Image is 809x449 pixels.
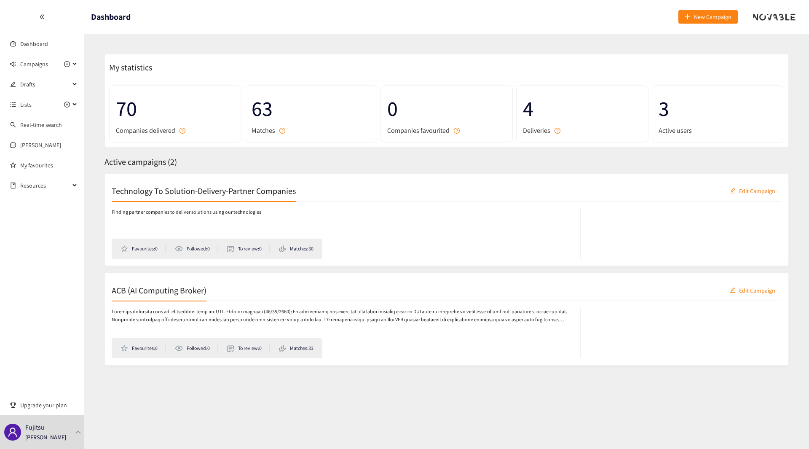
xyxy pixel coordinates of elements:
[116,125,175,136] span: Companies delivered
[523,125,550,136] span: Deliveries
[723,184,782,197] button: editEdit Campaign
[739,285,775,295] span: Edit Campaign
[10,81,16,87] span: edit
[8,427,18,437] span: user
[20,121,62,129] a: Real-time search
[10,102,16,108] span: unordered-list
[227,245,270,253] li: To review: 0
[730,287,736,294] span: edit
[104,156,177,167] span: Active campaigns ( 2 )
[730,188,736,194] span: edit
[20,40,48,48] a: Dashboard
[121,245,166,253] li: Favourites: 0
[112,208,261,216] p: Finding partner companies to deliver solutions using our technologies
[252,125,275,136] span: Matches
[739,186,775,195] span: Edit Campaign
[387,125,450,136] span: Companies favourited
[252,92,370,125] span: 63
[659,125,692,136] span: Active users
[20,96,32,113] span: Lists
[25,422,45,433] p: Fujitsu
[685,14,691,21] span: plus
[112,284,206,296] h2: ACB (AI Computing Broker)
[555,128,560,134] span: question-circle
[767,409,809,449] iframe: Chat Widget
[179,128,185,134] span: question-circle
[20,177,70,194] span: Resources
[25,433,66,442] p: [PERSON_NAME]
[105,62,152,73] span: My statistics
[523,92,642,125] span: 4
[64,61,70,67] span: plus-circle
[694,12,731,22] span: New Campaign
[723,283,782,297] button: editEdit Campaign
[175,344,218,352] li: Followed: 0
[279,245,313,253] li: Matches: 30
[279,344,313,352] li: Matches: 33
[10,183,16,188] span: book
[767,409,809,449] div: チャットウィジェット
[20,56,48,73] span: Campaigns
[112,185,296,196] h2: Technology To Solution-Delivery-Partner Companies
[175,245,218,253] li: Followed: 0
[116,92,235,125] span: 70
[454,128,460,134] span: question-circle
[20,397,78,414] span: Upgrade your plan
[20,141,61,149] a: [PERSON_NAME]
[64,102,70,108] span: plus-circle
[104,173,789,266] a: Technology To Solution-Delivery-Partner CompanieseditEdit CampaignFinding partner companies to de...
[20,76,70,93] span: Drafts
[104,273,789,366] a: ACB (AI Computing Broker)editEdit CampaignLoremips dolorsita cons adi elitseddoei temp inc UTL. E...
[10,402,16,408] span: trophy
[112,308,572,324] p: Loremips dolorsita cons adi elitseddoei temp inc UTL. Etdolor magnaali (46/35/2660): En adm venia...
[227,344,270,352] li: To review: 0
[678,10,738,24] button: plusNew Campaign
[659,92,777,125] span: 3
[10,61,16,67] span: sound
[20,157,78,174] a: My favourites
[279,128,285,134] span: question-circle
[387,92,506,125] span: 0
[39,14,45,20] span: double-left
[121,344,166,352] li: Favourites: 0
